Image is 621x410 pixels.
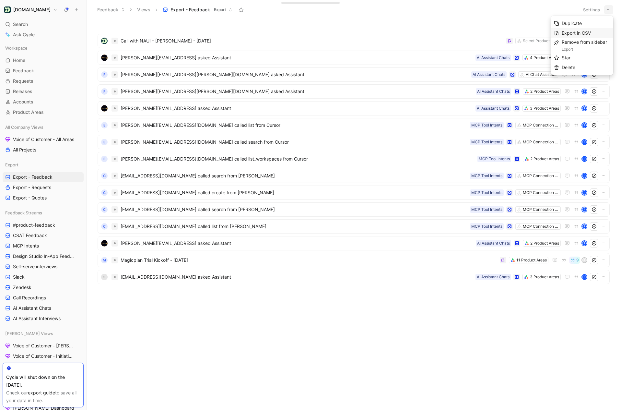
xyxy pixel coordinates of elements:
[562,65,575,70] span: Delete
[562,38,610,53] div: Remove from sidebar
[562,20,582,26] span: Duplicate
[562,46,610,53] div: Export
[562,55,570,60] span: Star
[562,30,591,36] span: Export in CSV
